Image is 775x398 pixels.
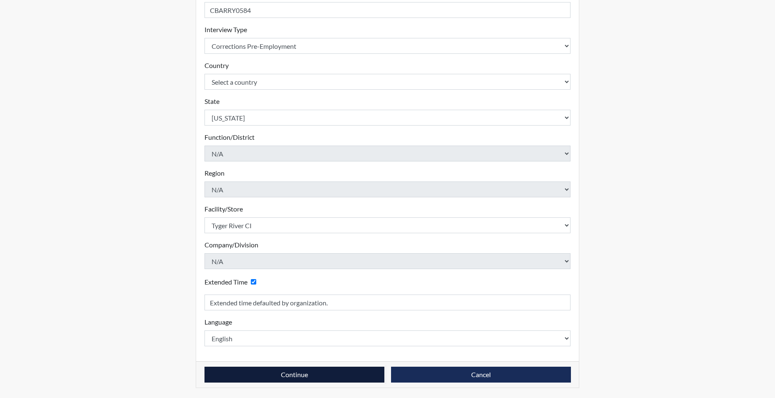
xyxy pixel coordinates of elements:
[204,276,260,288] div: Checking this box will provide the interviewee with an accomodation of extra time to answer each ...
[204,204,243,214] label: Facility/Store
[204,367,384,383] button: Continue
[204,295,571,310] input: Reason for Extension
[204,25,247,35] label: Interview Type
[204,2,571,18] input: Insert a Registration ID, which needs to be a unique alphanumeric value for each interviewee
[204,60,229,71] label: Country
[204,132,255,142] label: Function/District
[204,240,258,250] label: Company/Division
[204,168,225,178] label: Region
[391,367,571,383] button: Cancel
[204,277,247,287] label: Extended Time
[204,96,220,106] label: State
[204,317,232,327] label: Language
